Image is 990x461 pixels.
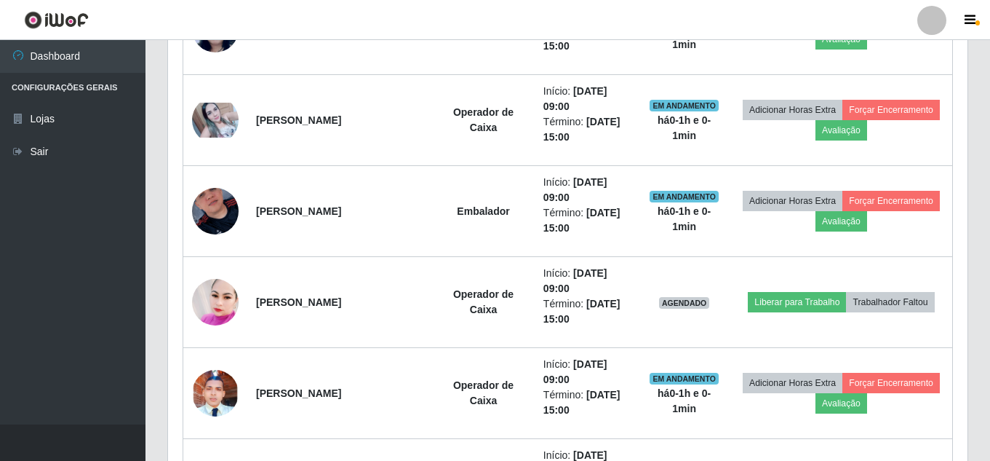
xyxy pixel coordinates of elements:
span: EM ANDAMENTO [650,191,719,202]
strong: há 0-1 h e 0-1 min [658,205,711,232]
span: EM ANDAMENTO [650,100,719,111]
strong: [PERSON_NAME] [256,114,341,126]
button: Adicionar Horas Extra [743,191,842,211]
strong: [PERSON_NAME] [256,296,341,308]
strong: [PERSON_NAME] [256,205,341,217]
button: Adicionar Horas Extra [743,100,842,120]
li: Término: [543,296,630,327]
img: CoreUI Logo [24,11,89,29]
time: [DATE] 09:00 [543,267,607,294]
span: EM ANDAMENTO [650,373,719,385]
strong: [PERSON_NAME] [256,387,341,399]
button: Avaliação [815,393,867,414]
span: AGENDADO [659,297,710,309]
button: Avaliação [815,211,867,232]
img: 1756827085438.jpeg [192,342,239,445]
button: Trabalhador Faltou [846,292,934,312]
time: [DATE] 09:00 [543,358,607,385]
time: [DATE] 09:00 [543,176,607,203]
li: Término: [543,387,630,418]
strong: Embalador [457,205,509,217]
img: 1668045195868.jpeg [192,103,239,138]
button: Forçar Encerramento [842,100,940,120]
li: Início: [543,175,630,205]
strong: há 0-1 h e 0-1 min [658,23,711,50]
time: [DATE] 09:00 [543,85,607,112]
button: Forçar Encerramento [842,191,940,211]
li: Término: [543,114,630,145]
button: Liberar para Trabalho [748,292,846,312]
img: 1755803495461.jpeg [192,275,239,329]
button: Avaliação [815,120,867,141]
button: Adicionar Horas Extra [743,373,842,393]
strong: há 0-1 h e 0-1 min [658,387,711,414]
strong: há 0-1 h e 0-1 min [658,114,711,141]
strong: Operador de Caixa [453,379,514,406]
li: Término: [543,205,630,236]
strong: Operador de Caixa [453,106,514,133]
li: Início: [543,84,630,114]
button: Forçar Encerramento [842,373,940,393]
li: Início: [543,357,630,387]
strong: Operador de Caixa [453,288,514,315]
img: 1754703952104.jpeg [192,170,239,253]
li: Início: [543,266,630,296]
